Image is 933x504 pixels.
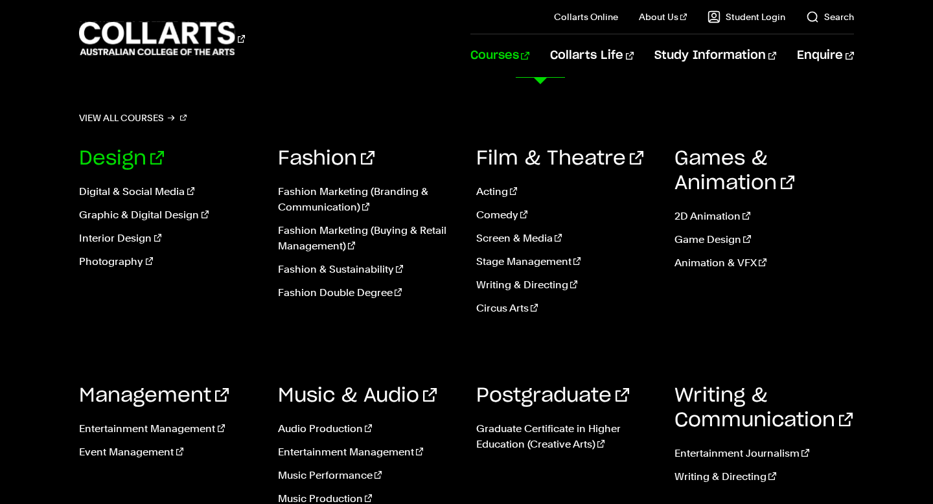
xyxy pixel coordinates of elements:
a: Fashion & Sustainability [278,262,457,277]
a: Fashion [278,149,374,168]
a: Enquire [797,34,853,77]
a: Search [806,10,854,23]
a: Fashion Marketing (Branding & Communication) [278,184,457,215]
a: Game Design [674,232,853,247]
div: Go to homepage [79,20,245,57]
a: About Us [639,10,687,23]
a: Event Management [79,444,258,460]
a: Comedy [476,207,655,223]
a: Music Performance [278,468,457,483]
a: 2D Animation [674,209,853,224]
a: View all courses [79,109,187,127]
a: Entertainment Management [79,421,258,437]
a: Graduate Certificate in Higher Education (Creative Arts) [476,421,655,452]
a: Graphic & Digital Design [79,207,258,223]
a: Games & Animation [674,149,794,193]
a: Student Login [708,10,785,23]
a: Study Information [654,34,776,77]
a: Stage Management [476,254,655,269]
a: Interior Design [79,231,258,246]
a: Fashion Double Degree [278,285,457,301]
a: Animation & VFX [674,255,853,271]
a: Circus Arts [476,301,655,316]
a: Fashion Marketing (Buying & Retail Management) [278,223,457,254]
a: Postgraduate [476,386,629,406]
a: Film & Theatre [476,149,643,168]
a: Design [79,149,164,168]
a: Management [79,386,229,406]
a: Audio Production [278,421,457,437]
a: Screen & Media [476,231,655,246]
a: Writing & Communication [674,386,853,430]
a: Collarts Life [550,34,634,77]
a: Entertainment Journalism [674,446,853,461]
a: Collarts Online [554,10,618,23]
a: Entertainment Management [278,444,457,460]
a: Music & Audio [278,386,437,406]
a: Photography [79,254,258,269]
a: Digital & Social Media [79,184,258,200]
a: Writing & Directing [674,469,853,485]
a: Courses [470,34,529,77]
a: Acting [476,184,655,200]
a: Writing & Directing [476,277,655,293]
